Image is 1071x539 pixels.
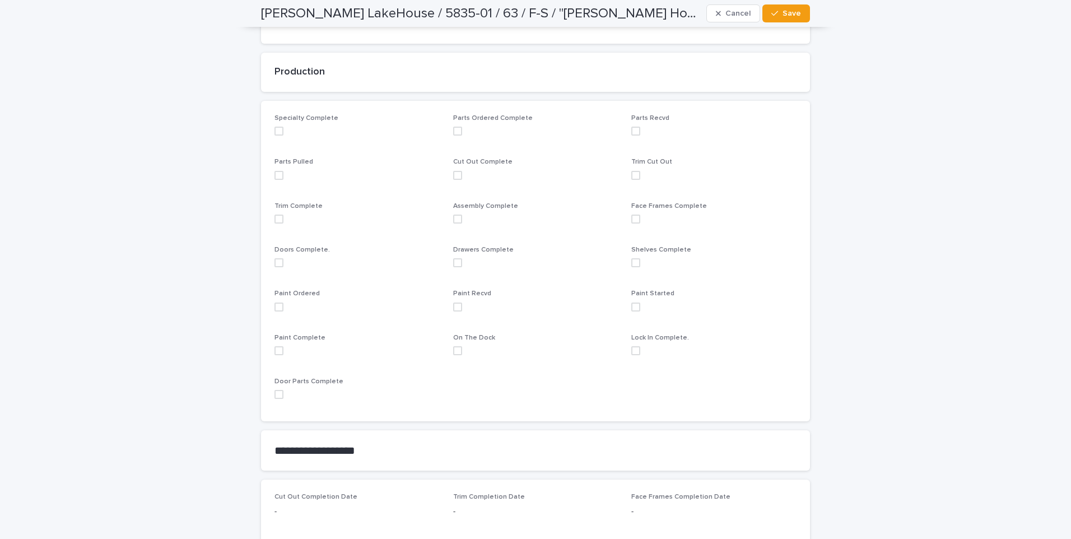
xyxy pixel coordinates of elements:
span: Door Parts Complete [274,378,343,385]
span: Paint Started [631,290,674,297]
span: Paint Ordered [274,290,320,297]
p: - [274,506,440,518]
span: Trim Complete [274,203,323,210]
span: Save [783,10,801,17]
span: Cut Out Completion Date [274,494,357,500]
button: Cancel [706,4,760,22]
span: Parts Pulled [274,159,313,165]
span: Paint Recvd [453,290,491,297]
span: Trim Completion Date [453,494,525,500]
span: Assembly Complete [453,203,518,210]
span: Face Frames Completion Date [631,494,730,500]
span: Lock In Complete. [631,334,689,341]
span: Doors Complete. [274,247,330,253]
h2: Paul Allen LakeHouse / 5835-01 / 63 / F-S / "Paul Allen Homes, Inc." / Michael Tarantino [261,6,702,22]
span: Paint Complete [274,334,325,341]
span: Cancel [725,10,751,17]
span: Face Frames Complete [631,203,707,210]
button: Save [762,4,810,22]
span: Parts Ordered Complete [453,115,533,122]
span: Cut Out Complete [453,159,513,165]
span: Parts Recvd [631,115,669,122]
span: Drawers Complete [453,247,514,253]
span: Shelves Complete [631,247,691,253]
span: On The Dock [453,334,495,341]
span: Trim Cut Out [631,159,672,165]
h2: Production [274,66,797,78]
p: - [453,506,618,518]
p: - [631,506,797,518]
span: Specialty Complete [274,115,338,122]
